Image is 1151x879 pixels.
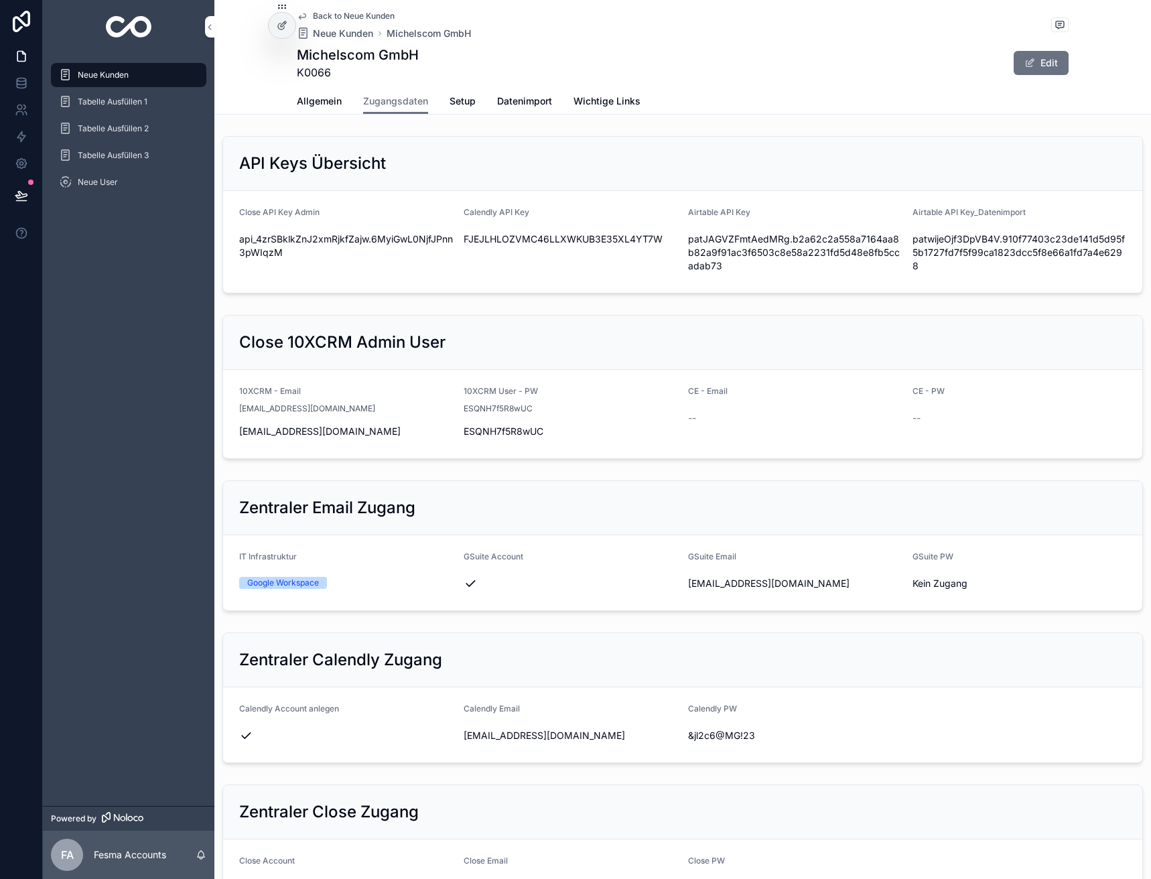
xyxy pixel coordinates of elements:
span: [EMAIL_ADDRESS][DOMAIN_NAME] [464,729,677,742]
img: App logo [106,16,152,38]
span: GSuite Email [688,551,736,561]
span: -- [688,411,696,425]
a: Neue User [51,170,206,194]
span: GSuite Account [464,551,523,561]
span: Tabelle Ausfüllen 2 [78,123,149,134]
div: scrollable content [43,54,214,212]
h2: Close 10XCRM Admin User [239,332,446,353]
span: CE - PW [912,386,945,396]
span: Back to Neue Kunden [313,11,395,21]
span: Powered by [51,813,96,824]
span: Tabelle Ausfüllen 1 [78,96,147,107]
span: Calendly PW [688,703,737,714]
span: Kein Zugang [912,577,1126,590]
span: 10XCRM User - PW [464,386,538,396]
span: Close Account [239,856,295,866]
a: Tabelle Ausfüllen 2 [51,117,206,141]
span: api_4zrSBklkZnJ2xmRjkfZajw.6MyiGwL0NjfJPnn3pWIqzM [239,232,453,259]
span: Neue User [78,177,118,188]
span: Close API Key Admin [239,207,320,217]
div: Google Workspace [247,577,319,589]
h1: Michelscom GmbH [297,46,419,64]
h2: Zentraler Close Zugang [239,801,419,823]
span: FA [61,847,74,863]
span: patwijeOjf3DpVB4V.910f77403c23de141d5d95f5b1727fd7f5f99ca1823dcc5f8e66a1fd7a4e6298 [912,232,1126,273]
h2: Zentraler Calendly Zugang [239,649,442,671]
p: Fesma Accounts [94,848,166,862]
a: Neue Kunden [297,27,373,40]
span: Close Email [464,856,508,866]
span: Allgemein [297,94,342,108]
a: Tabelle Ausfüllen 1 [51,90,206,114]
span: GSuite PW [912,551,953,561]
span: Wichtige Links [573,94,640,108]
span: Zugangsdaten [363,94,428,108]
span: ESQNH7f5R8wUC [464,403,533,414]
span: Tabelle Ausfüllen 3 [78,150,149,161]
span: [EMAIL_ADDRESS][DOMAIN_NAME] [239,425,453,438]
a: Tabelle Ausfüllen 3 [51,143,206,167]
span: &jl2c6@MG!23 [688,729,902,742]
span: K0066 [297,64,419,80]
button: Edit [1014,51,1069,75]
span: IT Infrastruktur [239,551,297,561]
a: Michelscom GmbH [387,27,471,40]
span: CE - Email [688,386,728,396]
a: Back to Neue Kunden [297,11,395,21]
span: Airtable API Key_Datenimport [912,207,1026,217]
span: Setup [450,94,476,108]
span: ESQNH7f5R8wUC [464,425,677,438]
a: Setup [450,89,476,116]
span: FJEJLHLOZVMC46LLXWKUB3E35XL4YT7W [464,232,677,246]
a: Neue Kunden [51,63,206,87]
h2: Zentraler Email Zugang [239,497,415,519]
span: Datenimport [497,94,552,108]
span: Neue Kunden [313,27,373,40]
span: [EMAIL_ADDRESS][DOMAIN_NAME] [239,403,375,414]
span: Calendly Account anlegen [239,703,339,714]
a: Datenimport [497,89,552,116]
span: Airtable API Key [688,207,750,217]
span: -- [912,411,921,425]
span: Close PW [688,856,725,866]
a: Allgemein [297,89,342,116]
span: Calendly API Key [464,207,529,217]
a: Powered by [43,806,214,831]
h2: API Keys Übersicht [239,153,386,174]
span: [EMAIL_ADDRESS][DOMAIN_NAME] [688,577,902,590]
a: Wichtige Links [573,89,640,116]
span: Neue Kunden [78,70,129,80]
span: Calendly Email [464,703,520,714]
a: Zugangsdaten [363,89,428,115]
span: patJAGVZFmtAedMRg.b2a62c2a558a7164aa8b82a9f91ac3f6503c8e58a2231fd5d48e8fb5ccadab73 [688,232,902,273]
span: 10XCRM - Email [239,386,301,396]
